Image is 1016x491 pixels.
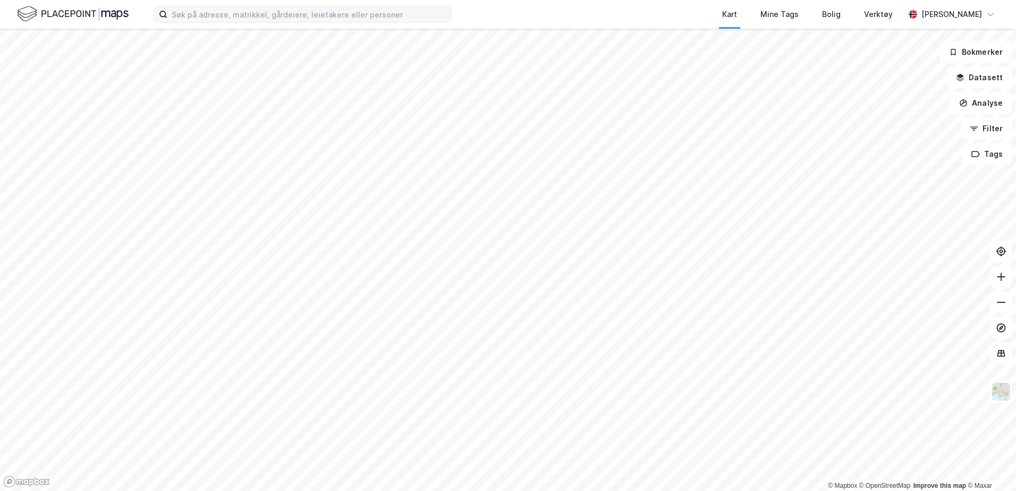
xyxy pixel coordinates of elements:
[864,8,893,21] div: Verktøy
[921,8,982,21] div: [PERSON_NAME]
[822,8,841,21] div: Bolig
[722,8,737,21] div: Kart
[167,6,451,22] input: Søk på adresse, matrikkel, gårdeiere, leietakere eller personer
[760,8,799,21] div: Mine Tags
[17,5,129,23] img: logo.f888ab2527a4732fd821a326f86c7f29.svg
[963,440,1016,491] iframe: Chat Widget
